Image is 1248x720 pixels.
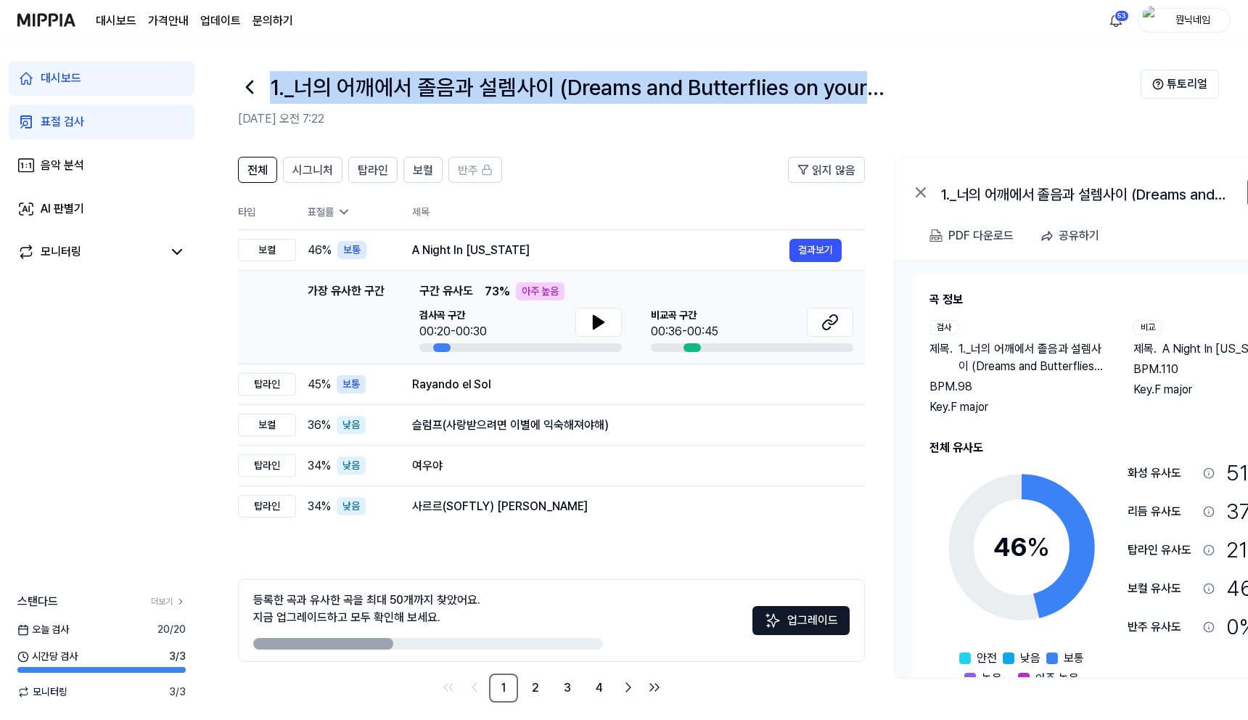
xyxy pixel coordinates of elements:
img: 알림 [1107,12,1125,29]
a: 모니터링 [17,243,163,261]
span: 시그니처 [292,162,333,179]
span: 시간당 검사 [17,649,78,664]
span: 보컬 [413,162,433,179]
a: 대시보드 [9,61,194,96]
th: 타입 [238,195,296,230]
span: 안전 [977,650,997,667]
div: PDF 다운로드 [948,226,1014,245]
div: 보컬 [238,239,296,261]
span: 45 % [308,376,331,393]
a: 표절 검사 [9,105,194,139]
div: 탑라인 유사도 [1128,541,1197,559]
button: profile뭔닉네임 [1138,8,1231,33]
a: Sparkles업그레이드 [752,618,850,632]
a: 더보기 [151,595,186,608]
button: 결과보기 [789,239,842,262]
div: 탑라인 [238,495,296,517]
button: 공유하기 [1034,221,1111,250]
a: Go to last page [643,676,666,699]
div: 사르르(SOFTLY) [PERSON_NAME] [412,498,842,515]
div: 53 [1114,10,1129,22]
button: 탑라인 [348,157,398,183]
span: 1._너의 어깨에서 졸음과 설렘사이 (Dreams and Butterflies on your shoulder) (Remix) [958,340,1104,375]
span: 20 / 20 [157,622,186,637]
span: 스탠다드 [17,593,58,610]
span: 검사곡 구간 [419,308,487,323]
a: 1 [489,674,518,703]
button: 업그레이드 [752,606,850,635]
img: Sparkles [764,612,781,629]
span: 제목 . [929,340,953,375]
div: A Night In [US_STATE] [412,242,789,259]
div: 00:36-00:45 [651,323,718,340]
div: 낮음 [337,416,366,434]
div: 화성 유사도 [1128,465,1197,482]
button: PDF 다운로드 [927,221,1017,250]
div: 아주 높음 [516,282,565,300]
button: 반주 [448,157,502,183]
span: 탑라인 [358,162,388,179]
button: 튜토리얼 [1141,70,1219,99]
div: 낮음 [337,497,366,515]
div: 보컬 유사도 [1128,580,1197,597]
div: AI 판별기 [41,200,84,218]
div: 공유하기 [1059,226,1099,245]
div: 뭔닉네임 [1165,12,1221,28]
div: 반주 유사도 [1128,618,1197,636]
span: 73 % [485,283,510,300]
th: 제목 [412,195,865,229]
div: 비교 [1133,320,1162,335]
a: AI 판별기 [9,192,194,226]
span: 제목 . [1133,340,1157,358]
span: 오늘 검사 [17,622,69,637]
span: 모니터링 [17,684,67,700]
a: Go to first page [437,676,460,699]
div: 여우야 [412,457,842,475]
button: 알림53 [1104,9,1128,32]
div: 대시보드 [41,70,81,87]
button: 시그니처 [283,157,342,183]
img: PDF Download [929,229,943,242]
div: 표절률 [308,205,389,220]
span: 낮음 [1020,650,1040,667]
img: profile [1143,6,1160,35]
span: 34 % [308,498,331,515]
div: 1._너의 어깨에서 졸음과 설렘사이 (Dreams and Butterflies on your shoulder) (Remix) [941,184,1231,201]
div: 00:20-00:30 [419,323,487,340]
a: 4 [585,674,614,703]
a: 문의하기 [253,12,293,30]
span: 36 % [308,417,331,434]
span: 읽지 않음 [812,162,855,179]
div: 가장 유사한 구간 [308,282,385,352]
span: 아주 높음 [1035,670,1079,687]
a: Go to previous page [463,676,486,699]
span: 3 / 3 [169,684,186,700]
span: 전체 [247,162,268,179]
span: % [1027,531,1050,562]
div: 낮음 [337,457,366,475]
div: 등록한 곡과 유사한 곡을 최대 50개까지 찾았어요. 지금 업그레이드하고 모두 확인해 보세요. [253,592,480,626]
div: 탑라인 [238,373,296,396]
button: 전체 [238,157,277,183]
div: Rayando el Sol [412,376,842,393]
div: 보통 [337,241,366,259]
a: 업데이트 [200,12,241,30]
span: 46 % [308,242,332,259]
div: 모니터링 [41,243,81,261]
div: 검사 [929,320,958,335]
span: 반주 [458,162,478,179]
span: 34 % [308,457,331,475]
div: 음악 분석 [41,157,84,174]
div: 리듬 유사도 [1128,503,1197,520]
a: 2 [521,674,550,703]
a: 3 [553,674,582,703]
div: 보통 [337,375,366,393]
h1: 1._너의 어깨에서 졸음과 설렘사이 (Dreams and Butterflies on your shoulder) (Remix) [270,71,932,104]
div: 보컬 [238,414,296,436]
div: 표절 검사 [41,113,84,131]
div: 탑라인 [238,454,296,477]
div: 슬럼프(사랑받으려면 이별에 익숙해져야해) [412,417,842,434]
div: Key. F major [929,398,1104,416]
a: 대시보드 [96,12,136,30]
